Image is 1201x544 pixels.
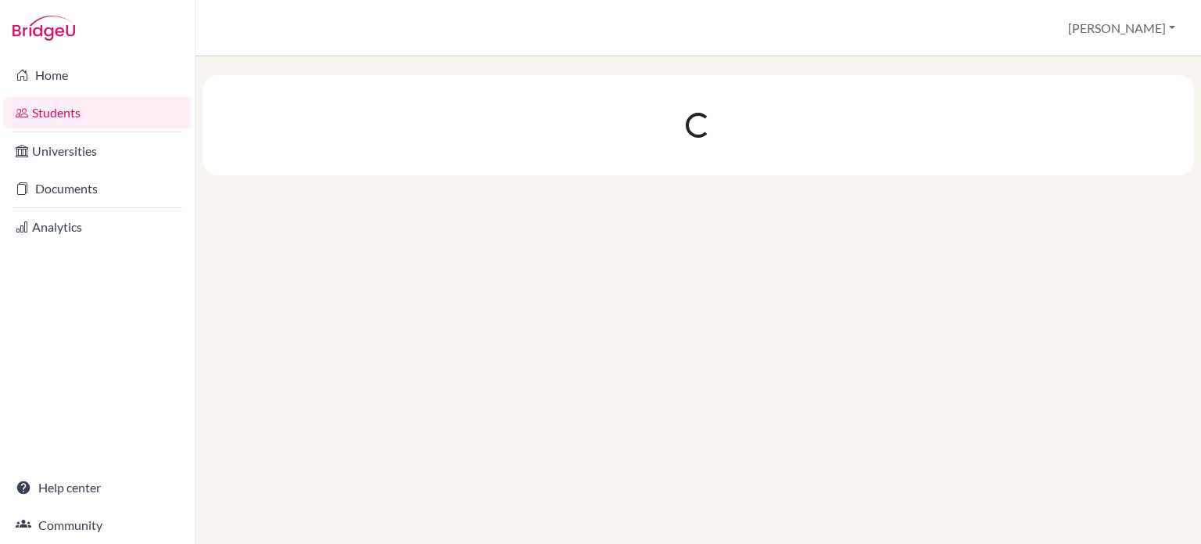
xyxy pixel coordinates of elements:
[3,510,192,541] a: Community
[3,173,192,204] a: Documents
[3,97,192,128] a: Students
[3,135,192,167] a: Universities
[3,211,192,243] a: Analytics
[3,472,192,503] a: Help center
[13,16,75,41] img: Bridge-U
[1061,13,1182,43] button: [PERSON_NAME]
[3,59,192,91] a: Home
